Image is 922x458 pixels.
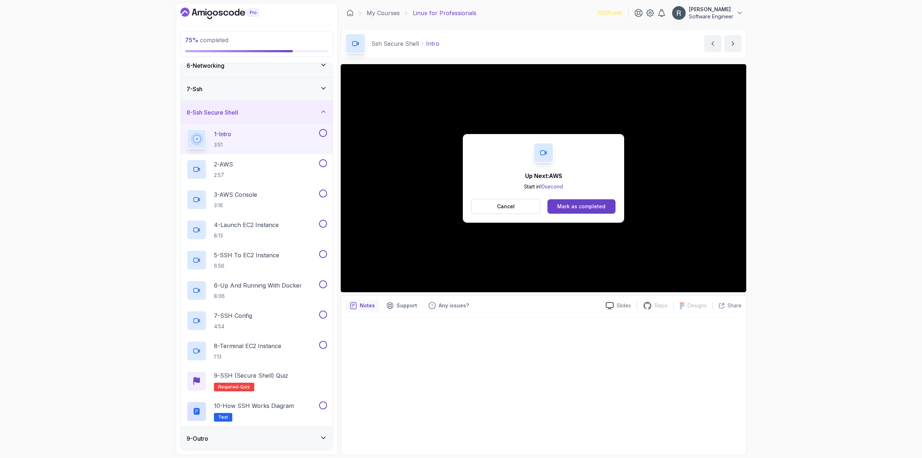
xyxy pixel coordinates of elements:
[600,302,637,310] a: Slides
[655,302,668,309] p: Repo
[214,401,294,410] p: 10 - How SSH Works Diagram
[672,6,686,20] img: user profile image
[187,371,327,391] button: 9-SSH (Secure Shell) QuizRequired-quiz
[214,311,252,320] p: 7 - SSH Config
[689,13,733,20] p: Software Engineer
[187,220,327,240] button: 4-Launch EC2 Instance8:13
[524,172,563,180] p: Up Next: AWS
[181,77,333,101] button: 7-Ssh
[187,85,202,93] h3: 7 - Ssh
[187,250,327,270] button: 5-SSH to EC2 Instance6:56
[426,39,439,48] p: Intro
[524,183,563,190] p: Start in
[214,221,279,229] p: 4 - Launch EC2 Instance
[413,9,476,17] p: Linux for Professionals
[360,302,375,309] p: Notes
[180,8,276,19] a: Dashboard
[672,6,743,20] button: user profile image[PERSON_NAME]Software Engineer
[187,311,327,331] button: 7-SSH Config4:54
[187,434,208,443] h3: 9 - Outro
[218,384,240,390] span: Required-
[382,300,421,311] button: Support button
[689,6,733,13] p: [PERSON_NAME]
[214,251,279,259] p: 5 - SSH to EC2 Instance
[218,414,228,420] span: Text
[688,302,707,309] p: Designs
[424,300,473,311] button: Feedback button
[712,302,742,309] button: Share
[185,36,228,44] span: completed
[187,280,327,301] button: 6-Up And Running With Docker8:06
[724,35,742,52] button: next content
[540,183,563,190] span: 10 second
[214,323,252,330] p: 4:54
[187,190,327,210] button: 3-AWS Console3:16
[728,302,742,309] p: Share
[214,293,302,300] p: 8:06
[617,302,631,309] p: Slides
[187,159,327,179] button: 2-AWS2:57
[497,203,515,210] p: Cancel
[187,61,224,70] h3: 6 - Networking
[397,302,417,309] p: Support
[471,199,540,214] button: Cancel
[181,54,333,77] button: 6-Networking
[704,35,721,52] button: previous content
[187,341,327,361] button: 8-Terminal EC2 Instance1:13
[341,64,746,292] iframe: 1 - Intro
[214,130,231,138] p: 1 - Intro
[367,9,400,17] a: My Courses
[214,281,302,290] p: 6 - Up And Running With Docker
[185,36,198,44] span: 75 %
[346,9,354,17] a: Dashboard
[187,108,238,117] h3: 8 - Ssh Secure Shell
[187,401,327,422] button: 10-How SSH Works DiagramText
[214,371,288,380] p: 9 - SSH (Secure Shell) Quiz
[214,262,279,270] p: 6:56
[547,199,616,214] button: Mark as completed
[439,302,469,309] p: Any issues?
[214,172,233,179] p: 2:57
[181,427,333,450] button: 9-Outro
[214,160,233,169] p: 2 - AWS
[240,384,250,390] span: quiz
[214,342,281,350] p: 8 - Terminal EC2 Instance
[597,9,622,17] p: 1252 Points
[214,190,257,199] p: 3 - AWS Console
[214,232,279,239] p: 8:13
[557,203,605,210] div: Mark as completed
[214,353,281,360] p: 1:13
[345,300,379,311] button: notes button
[214,141,231,148] p: 3:51
[181,101,333,124] button: 8-Ssh Secure Shell
[187,129,327,149] button: 1-Intro3:51
[214,202,257,209] p: 3:16
[371,39,419,48] p: Ssh Secure Shell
